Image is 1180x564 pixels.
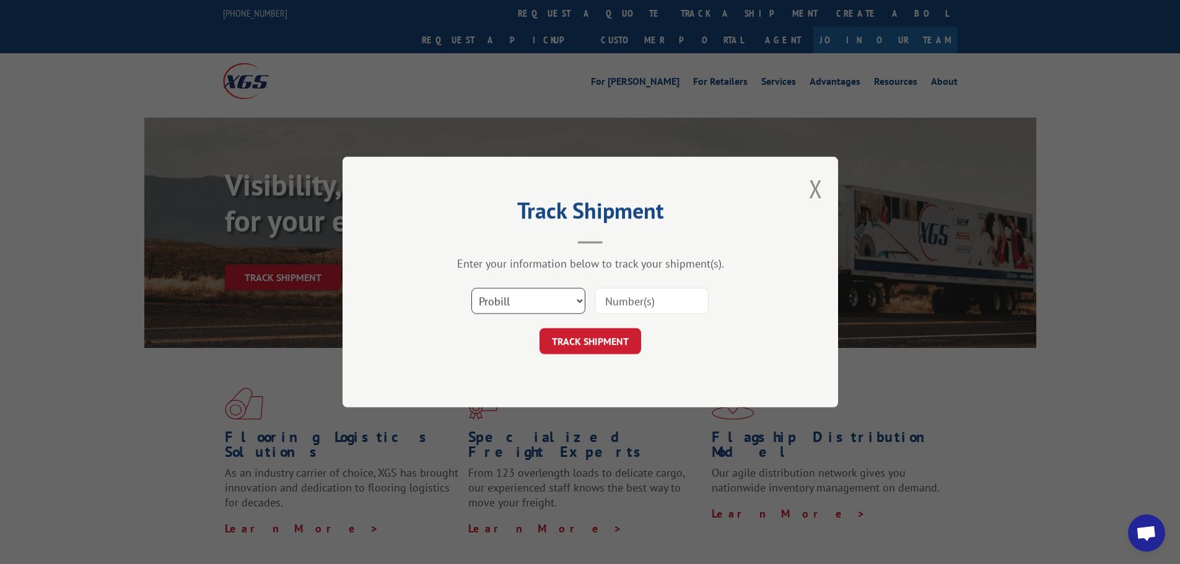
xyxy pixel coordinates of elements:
button: TRACK SHIPMENT [540,328,641,354]
div: Enter your information below to track your shipment(s). [404,256,776,271]
h2: Track Shipment [404,202,776,225]
div: Open chat [1128,514,1165,552]
button: Close modal [809,172,823,205]
input: Number(s) [595,288,709,314]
